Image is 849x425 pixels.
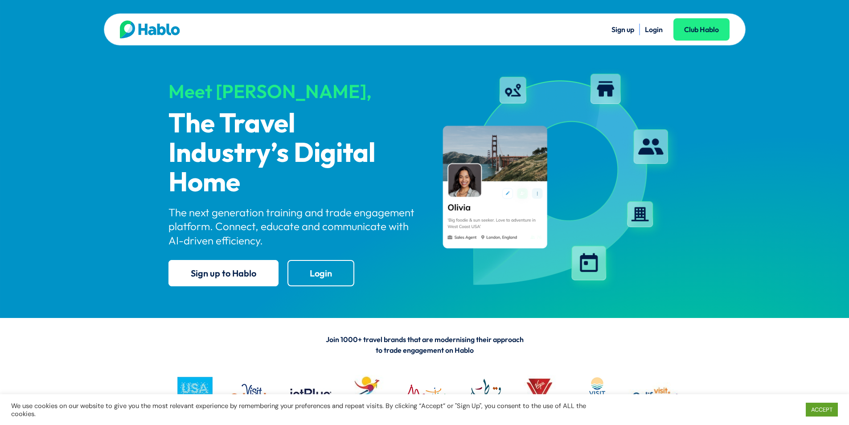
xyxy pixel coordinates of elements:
[432,66,681,294] img: hablo-profile-image
[287,260,354,286] a: Login
[340,368,394,421] img: Tourism Australia
[168,206,417,248] p: The next generation training and trade engagement platform. Connect, educate and communicate with...
[455,368,509,421] img: QATAR
[570,368,623,421] img: LAUDERDALE
[168,81,417,102] div: Meet [PERSON_NAME],
[513,368,566,421] img: VV logo
[398,368,451,421] img: MTPA
[168,260,279,286] a: Sign up to Hablo
[283,368,336,421] img: jetblue
[168,368,221,421] img: busa
[611,25,634,34] a: Sign up
[628,368,681,421] img: vc logo
[120,21,180,38] img: Hablo logo main 2
[326,335,524,355] span: Join 1000+ travel brands that are modernising their approach to trade engagement on Hablo
[168,110,417,198] p: The Travel Industry’s Digital Home
[806,403,838,417] a: ACCEPT
[645,25,663,34] a: Login
[226,368,279,421] img: VO
[11,402,590,418] div: We use cookies on our website to give you the most relevant experience by remembering your prefer...
[673,18,730,41] a: Club Hablo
